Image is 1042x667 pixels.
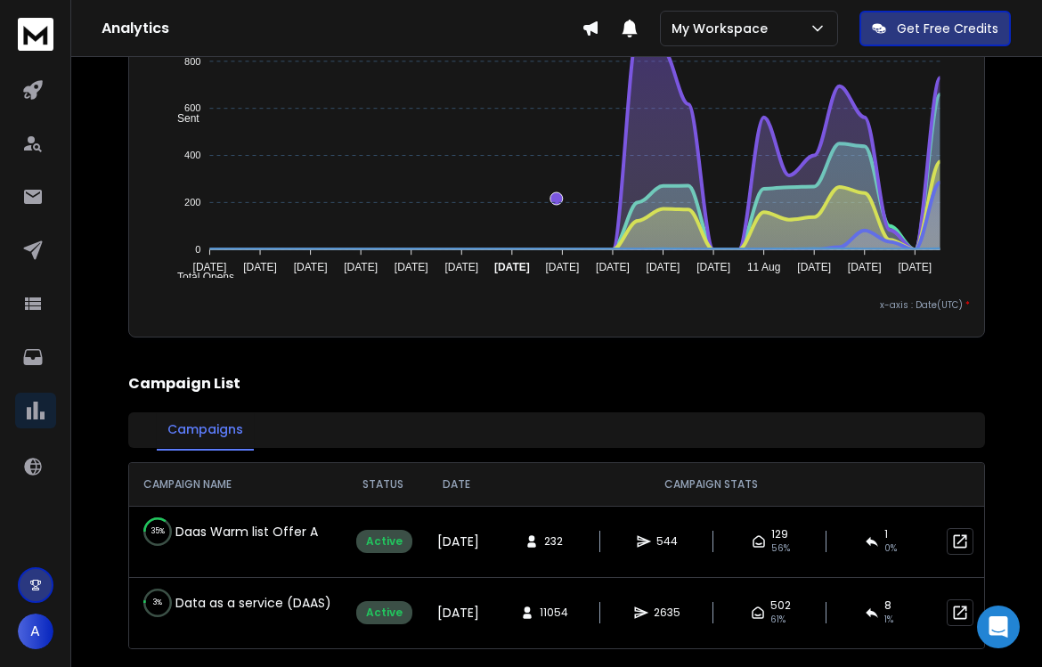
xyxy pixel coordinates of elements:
[193,261,227,273] tspan: [DATE]
[884,613,893,627] span: 1 %
[128,373,985,395] h2: Campaign List
[356,530,412,553] div: Active
[445,261,479,273] tspan: [DATE]
[129,463,342,506] th: CAMPAIGN NAME
[656,534,678,549] span: 544
[770,613,786,627] span: 61 %
[342,463,423,506] th: STATUS
[647,261,680,273] tspan: [DATE]
[771,527,788,541] span: 129
[184,56,200,67] tspan: 800
[884,527,888,541] span: 1
[294,261,328,273] tspan: [DATE]
[18,614,53,649] button: A
[798,261,832,273] tspan: [DATE]
[696,261,730,273] tspan: [DATE]
[770,598,791,613] span: 502
[153,594,162,612] p: 3 %
[672,20,775,37] p: My Workspace
[490,463,932,506] th: CAMPAIGN STATS
[977,606,1020,648] div: Open Intercom Messenger
[196,244,201,255] tspan: 0
[596,261,630,273] tspan: [DATE]
[423,463,490,506] th: DATE
[151,523,165,541] p: 35 %
[747,261,780,273] tspan: 11 Aug
[243,261,277,273] tspan: [DATE]
[884,598,891,613] span: 8
[899,261,932,273] tspan: [DATE]
[771,541,790,556] span: 56 %
[848,261,882,273] tspan: [DATE]
[544,534,563,549] span: 232
[395,261,428,273] tspan: [DATE]
[344,261,378,273] tspan: [DATE]
[859,11,1011,46] button: Get Free Credits
[102,18,582,39] h1: Analytics
[654,606,680,620] span: 2635
[129,507,342,557] td: Daas Warm list Offer A
[18,18,53,51] img: logo
[164,112,199,125] span: Sent
[184,102,200,113] tspan: 600
[143,298,970,312] p: x-axis : Date(UTC)
[897,20,998,37] p: Get Free Credits
[184,197,200,207] tspan: 200
[184,150,200,160] tspan: 400
[164,271,234,283] span: Total Opens
[157,410,254,451] button: Campaigns
[494,261,530,273] tspan: [DATE]
[423,577,490,648] td: [DATE]
[423,506,490,577] td: [DATE]
[129,578,342,628] td: Data as a service (DAAS)
[546,261,580,273] tspan: [DATE]
[540,606,568,620] span: 11054
[884,541,897,556] span: 0 %
[356,601,412,624] div: Active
